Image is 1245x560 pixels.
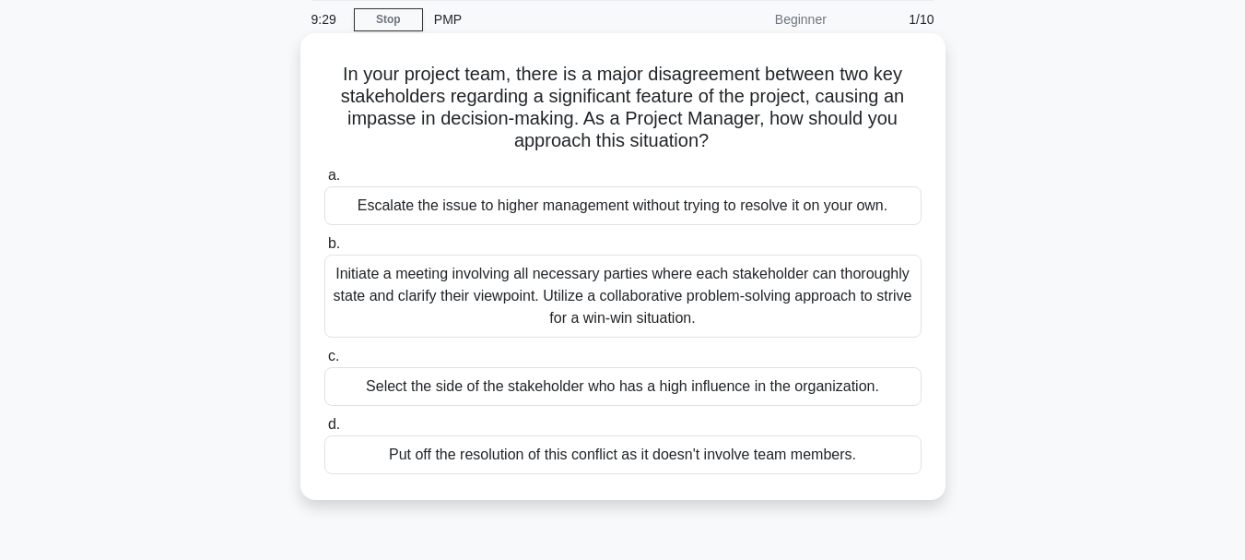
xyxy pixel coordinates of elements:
[324,367,922,406] div: Select the side of the stakeholder who has a high influence in the organization.
[838,1,945,38] div: 1/10
[354,8,423,31] a: Stop
[676,1,838,38] div: Beginner
[328,416,340,432] span: d.
[328,167,340,183] span: a.
[328,348,339,363] span: c.
[324,186,922,225] div: Escalate the issue to higher management without trying to resolve it on your own.
[328,235,340,251] span: b.
[324,435,922,474] div: Put off the resolution of this conflict as it doesn't involve team members.
[300,1,354,38] div: 9:29
[423,1,676,38] div: PMP
[324,255,922,338] div: Initiate a meeting involving all necessary parties where each stakeholder can thoroughly state an...
[323,63,923,153] h5: In your project team, there is a major disagreement between two key stakeholders regarding a sign...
